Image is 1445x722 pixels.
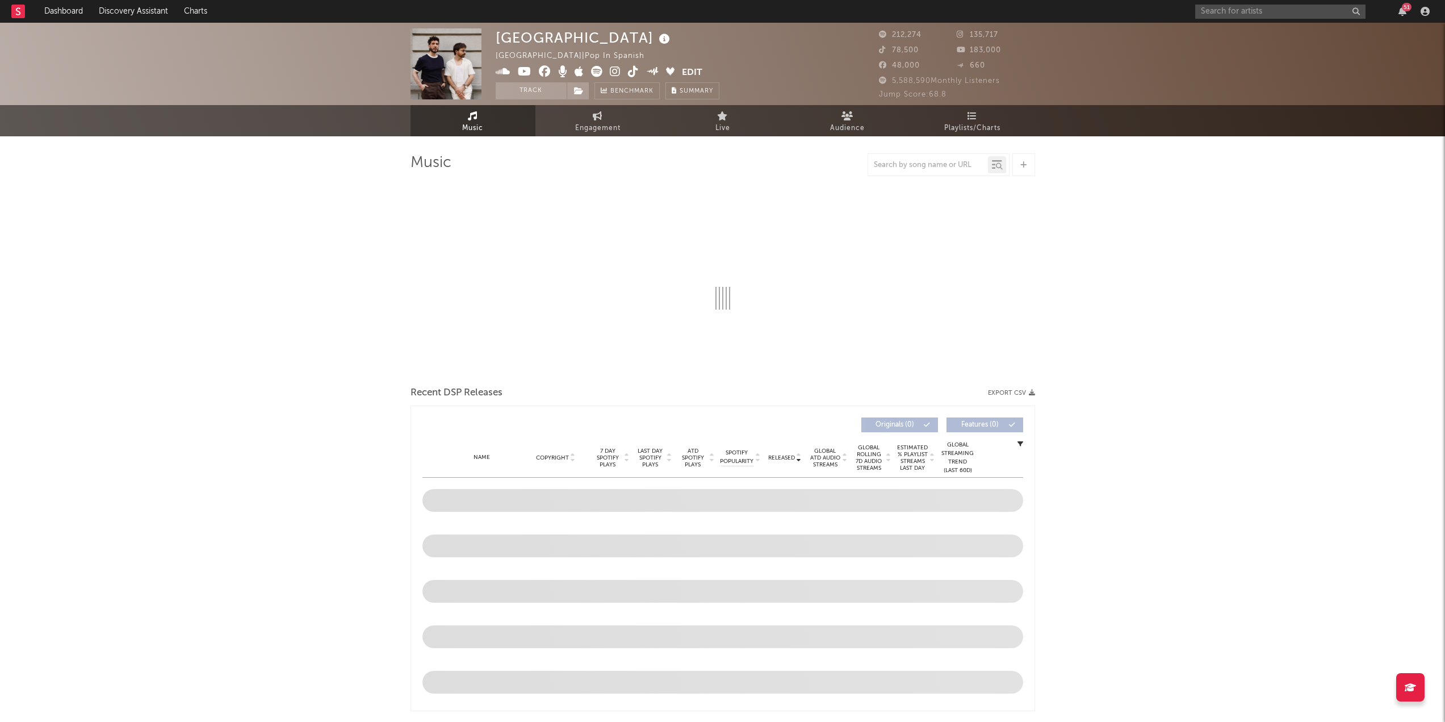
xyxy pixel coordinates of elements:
span: Originals ( 0 ) [869,421,921,428]
input: Search for artists [1195,5,1366,19]
span: Benchmark [610,85,654,98]
span: Features ( 0 ) [954,421,1006,428]
span: Recent DSP Releases [411,386,502,400]
div: 51 [1402,3,1412,11]
span: Jump Score: 68.8 [879,91,946,98]
span: Summary [680,88,713,94]
span: 5,588,590 Monthly Listeners [879,77,1000,85]
a: Music [411,105,535,136]
span: Music [462,122,483,135]
button: 51 [1398,7,1406,16]
span: Released [768,454,795,461]
span: Live [715,122,730,135]
div: [GEOGRAPHIC_DATA] [496,28,673,47]
span: 660 [957,62,985,69]
div: [GEOGRAPHIC_DATA] | Pop in Spanish [496,49,657,63]
span: ATD Spotify Plays [678,448,708,468]
button: Features(0) [946,418,1023,432]
span: Engagement [575,122,621,135]
a: Benchmark [594,82,660,99]
input: Search by song name or URL [868,161,988,170]
span: Estimated % Playlist Streams Last Day [897,444,928,471]
span: Playlists/Charts [944,122,1000,135]
span: 48,000 [879,62,920,69]
div: Global Streaming Trend (Last 60D) [941,441,975,475]
span: Global ATD Audio Streams [810,448,841,468]
button: Summary [665,82,719,99]
span: Last Day Spotify Plays [635,448,665,468]
span: Spotify Popularity [720,449,753,466]
a: Playlists/Charts [910,105,1035,136]
span: 135,717 [957,31,998,39]
div: Name [445,453,520,462]
span: Copyright [536,454,569,461]
a: Audience [785,105,910,136]
span: Global Rolling 7D Audio Streams [853,444,885,471]
button: Originals(0) [861,418,938,432]
span: 183,000 [957,47,1001,54]
span: 212,274 [879,31,922,39]
button: Edit [682,66,702,80]
button: Export CSV [988,390,1035,397]
span: Audience [830,122,865,135]
span: 78,500 [879,47,919,54]
button: Track [496,82,567,99]
a: Live [660,105,785,136]
a: Engagement [535,105,660,136]
span: 7 Day Spotify Plays [593,448,623,468]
